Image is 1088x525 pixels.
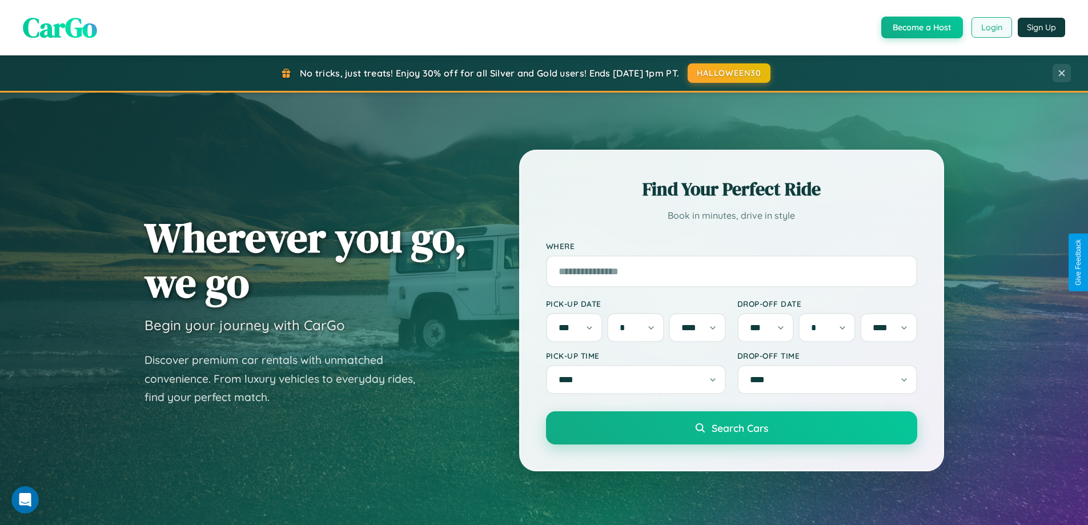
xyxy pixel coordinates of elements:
[546,411,917,444] button: Search Cars
[144,316,345,334] h3: Begin your journey with CarGo
[546,177,917,202] h2: Find Your Perfect Ride
[1074,239,1082,286] div: Give Feedback
[688,63,770,83] button: HALLOWEEN30
[971,17,1012,38] button: Login
[712,422,768,434] span: Search Cars
[144,215,467,305] h1: Wherever you go, we go
[546,207,917,224] p: Book in minutes, drive in style
[300,67,679,79] span: No tricks, just treats! Enjoy 30% off for all Silver and Gold users! Ends [DATE] 1pm PT.
[546,241,917,251] label: Where
[1018,18,1065,37] button: Sign Up
[11,486,39,514] iframe: Intercom live chat
[546,351,726,360] label: Pick-up Time
[737,299,917,308] label: Drop-off Date
[737,351,917,360] label: Drop-off Time
[23,9,97,46] span: CarGo
[144,351,430,407] p: Discover premium car rentals with unmatched convenience. From luxury vehicles to everyday rides, ...
[546,299,726,308] label: Pick-up Date
[881,17,963,38] button: Become a Host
